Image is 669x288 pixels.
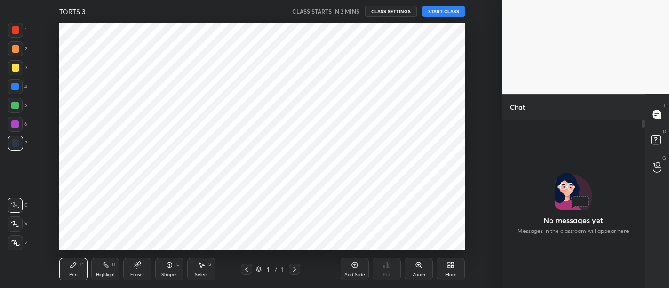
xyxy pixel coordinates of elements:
[80,262,83,267] div: P
[292,7,359,16] h5: CLASS STARTS IN 2 MINS
[8,23,27,38] div: 1
[8,79,27,94] div: 4
[130,272,144,277] div: Eraser
[96,272,115,277] div: Highlight
[662,154,666,161] p: G
[8,41,27,56] div: 2
[275,266,278,272] div: /
[8,216,28,232] div: X
[8,235,28,250] div: Z
[69,272,78,277] div: Pen
[8,98,27,113] div: 5
[8,60,27,75] div: 3
[161,272,177,277] div: Shapes
[195,272,208,277] div: Select
[663,102,666,109] p: T
[502,95,533,120] p: Chat
[208,262,211,267] div: S
[8,136,27,151] div: 7
[59,7,85,16] h4: TORTS 3
[663,128,666,135] p: D
[413,272,425,277] div: Zoom
[8,198,28,213] div: C
[365,6,417,17] button: CLASS SETTINGS
[279,265,285,273] div: 1
[8,117,27,132] div: 6
[422,6,465,17] button: START CLASS
[176,262,179,267] div: L
[445,272,457,277] div: More
[344,272,365,277] div: Add Slide
[263,266,273,272] div: 1
[112,262,115,267] div: H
